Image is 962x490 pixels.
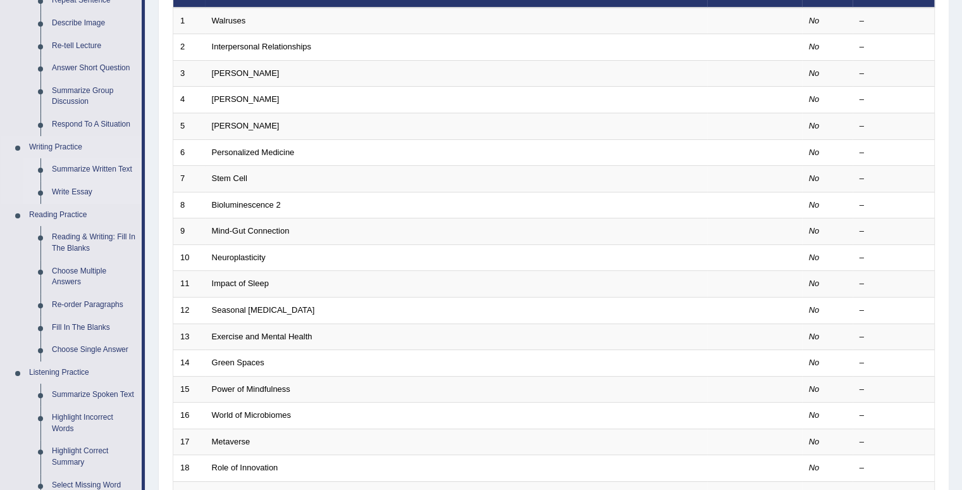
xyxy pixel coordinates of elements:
a: Re-tell Lecture [46,35,142,58]
a: Exercise and Mental Health [212,332,312,341]
em: No [809,68,820,78]
div: – [860,68,928,80]
td: 10 [173,244,205,271]
a: Summarize Written Text [46,158,142,181]
a: Power of Mindfulness [212,384,290,394]
a: Personalized Medicine [212,148,295,157]
td: 7 [173,166,205,192]
a: Describe Image [46,12,142,35]
a: Seasonal [MEDICAL_DATA] [212,305,315,315]
td: 15 [173,376,205,403]
div: – [860,147,928,159]
div: – [860,384,928,396]
td: 6 [173,139,205,166]
div: – [860,436,928,448]
td: 5 [173,113,205,140]
em: No [809,332,820,341]
em: No [809,42,820,51]
a: Reading & Writing: Fill In The Blanks [46,226,142,260]
a: [PERSON_NAME] [212,68,280,78]
td: 2 [173,34,205,61]
a: Green Spaces [212,358,264,367]
a: Walruses [212,16,246,25]
div: – [860,120,928,132]
div: – [860,199,928,211]
a: [PERSON_NAME] [212,94,280,104]
div: – [860,41,928,53]
div: – [860,278,928,290]
div: – [860,225,928,237]
div: – [860,15,928,27]
a: Write Essay [46,181,142,204]
div: – [860,305,928,317]
a: Metaverse [212,437,250,446]
td: 11 [173,271,205,298]
a: Mind-Gut Connection [212,226,290,236]
a: Choose Multiple Answers [46,260,142,294]
a: Answer Short Question [46,57,142,80]
em: No [809,279,820,288]
td: 1 [173,8,205,34]
em: No [809,253,820,262]
em: No [809,148,820,157]
a: Interpersonal Relationships [212,42,312,51]
a: Choose Single Answer [46,339,142,361]
a: Highlight Correct Summary [46,440,142,474]
div: – [860,410,928,422]
a: Re-order Paragraphs [46,294,142,317]
td: 13 [173,324,205,350]
em: No [809,384,820,394]
a: Summarize Spoken Text [46,384,142,406]
em: No [809,121,820,130]
div: – [860,252,928,264]
td: 14 [173,350,205,377]
a: Writing Practice [23,136,142,159]
div: – [860,462,928,474]
td: 8 [173,192,205,218]
a: Role of Innovation [212,463,278,472]
em: No [809,410,820,420]
em: No [809,358,820,367]
em: No [809,226,820,236]
a: Stem Cell [212,173,247,183]
div: – [860,357,928,369]
a: Fill In The Blanks [46,317,142,339]
td: 17 [173,429,205,455]
td: 18 [173,455,205,482]
em: No [809,94,820,104]
em: No [809,200,820,210]
em: No [809,173,820,183]
td: 4 [173,87,205,113]
div: – [860,331,928,343]
td: 16 [173,403,205,429]
a: Respond To A Situation [46,113,142,136]
a: Reading Practice [23,204,142,227]
div: – [860,94,928,106]
a: Highlight Incorrect Words [46,406,142,440]
em: No [809,437,820,446]
a: Impact of Sleep [212,279,269,288]
a: Neuroplasticity [212,253,266,262]
a: Bioluminescence 2 [212,200,281,210]
a: Listening Practice [23,361,142,384]
a: [PERSON_NAME] [212,121,280,130]
div: – [860,173,928,185]
a: Summarize Group Discussion [46,80,142,113]
em: No [809,16,820,25]
a: World of Microbiomes [212,410,291,420]
em: No [809,463,820,472]
td: 12 [173,297,205,324]
td: 3 [173,60,205,87]
td: 9 [173,218,205,245]
em: No [809,305,820,315]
